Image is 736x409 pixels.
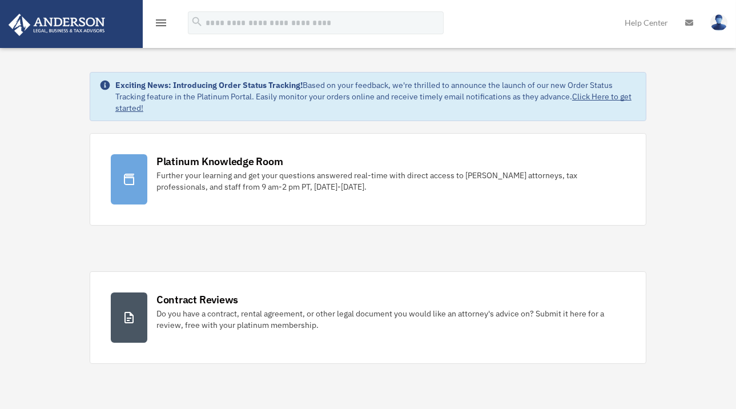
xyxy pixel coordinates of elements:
img: Anderson Advisors Platinum Portal [5,14,108,36]
a: Platinum Knowledge Room Further your learning and get your questions answered real-time with dire... [90,133,646,226]
img: User Pic [710,14,727,31]
a: menu [154,20,168,30]
strong: Exciting News: Introducing Order Status Tracking! [115,80,303,90]
div: Based on your feedback, we're thrilled to announce the launch of our new Order Status Tracking fe... [115,79,637,114]
a: Contract Reviews Do you have a contract, rental agreement, or other legal document you would like... [90,271,646,364]
a: Click Here to get started! [115,91,632,113]
i: menu [154,16,168,30]
i: search [191,15,203,28]
div: Do you have a contract, rental agreement, or other legal document you would like an attorney's ad... [156,308,625,331]
div: Contract Reviews [156,292,238,307]
div: Further your learning and get your questions answered real-time with direct access to [PERSON_NAM... [156,170,625,193]
div: Platinum Knowledge Room [156,154,283,169]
